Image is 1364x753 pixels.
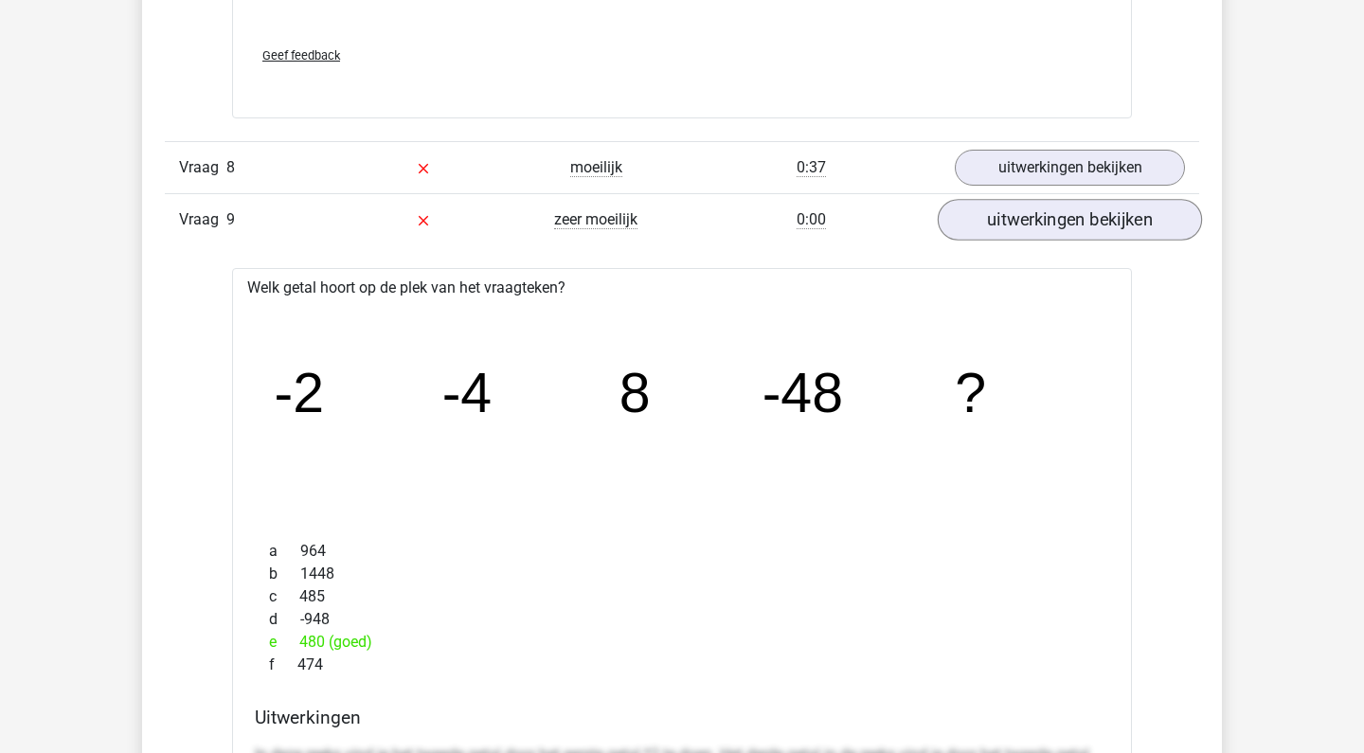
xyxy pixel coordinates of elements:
span: c [269,585,299,608]
div: 480 (goed) [255,631,1109,654]
div: 485 [255,585,1109,608]
div: 1448 [255,563,1109,585]
tspan: -4 [442,362,493,424]
span: 0:00 [797,210,826,229]
span: b [269,563,300,585]
span: a [269,540,300,563]
tspan: 8 [619,362,651,424]
span: zeer moeilijk [554,210,637,229]
div: 474 [255,654,1109,676]
div: -948 [255,608,1109,631]
tspan: ? [955,362,986,424]
span: e [269,631,299,654]
a: uitwerkingen bekijken [938,199,1202,241]
a: uitwerkingen bekijken [955,150,1185,186]
tspan: -2 [275,362,325,424]
span: Geef feedback [262,48,340,63]
span: Vraag [179,156,226,179]
span: d [269,608,300,631]
span: moeilijk [570,158,622,177]
h4: Uitwerkingen [255,707,1109,728]
span: 0:37 [797,158,826,177]
span: 8 [226,158,235,176]
div: 964 [255,540,1109,563]
tspan: -48 [763,362,843,424]
span: Vraag [179,208,226,231]
span: 9 [226,210,235,228]
span: f [269,654,297,676]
